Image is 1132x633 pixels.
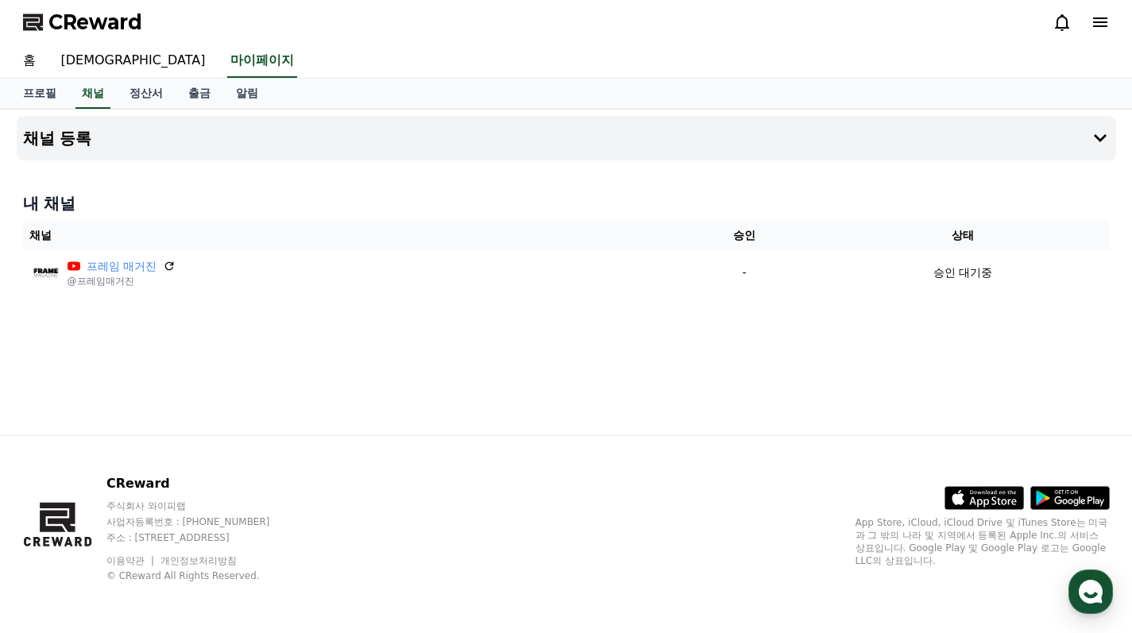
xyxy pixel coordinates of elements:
[856,516,1110,567] p: App Store, iCloud, iCloud Drive 및 iTunes Store는 미국과 그 밖의 나라 및 지역에서 등록된 Apple Inc.의 서비스 상표입니다. Goo...
[106,569,300,582] p: © CReward All Rights Reserved.
[816,221,1110,250] th: 상태
[117,79,176,109] a: 정산서
[106,500,300,512] p: 주식회사 와이피랩
[68,275,176,288] p: @프레임매거진
[227,44,297,78] a: 마이페이지
[223,79,271,109] a: 알림
[23,129,92,147] h4: 채널 등록
[679,264,809,281] p: -
[23,192,1110,214] h4: 내 채널
[106,515,300,528] p: 사업자등록번호 : [PHONE_NUMBER]
[23,10,142,35] a: CReward
[29,257,61,288] img: 프레임 매거진
[87,258,156,275] a: 프레임 매거진
[17,116,1116,160] button: 채널 등록
[106,474,300,493] p: CReward
[10,44,48,78] a: 홈
[160,555,237,566] a: 개인정보처리방침
[10,79,69,109] a: 프로필
[23,221,674,250] th: 채널
[48,44,218,78] a: [DEMOGRAPHIC_DATA]
[75,79,110,109] a: 채널
[48,10,142,35] span: CReward
[106,555,156,566] a: 이용약관
[176,79,223,109] a: 출금
[673,221,816,250] th: 승인
[933,264,992,281] p: 승인 대기중
[106,531,300,544] p: 주소 : [STREET_ADDRESS]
